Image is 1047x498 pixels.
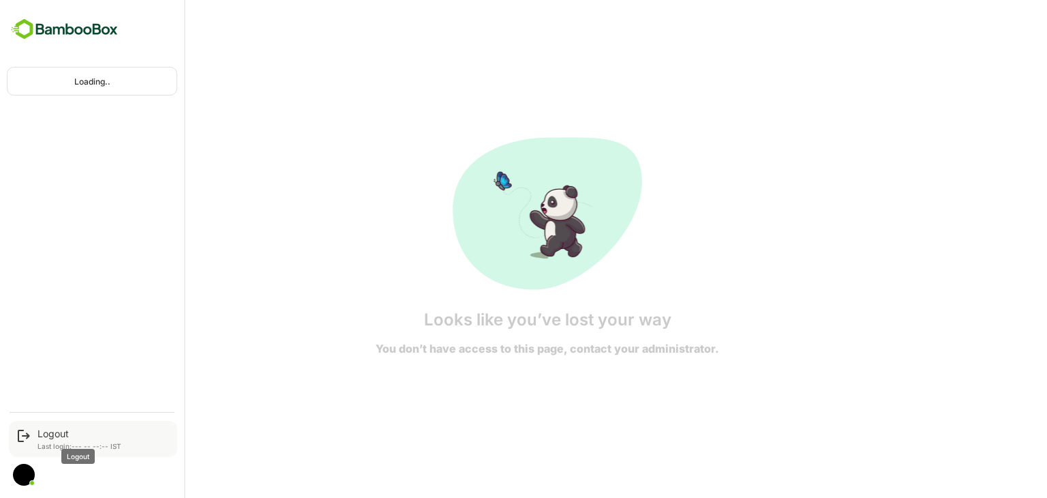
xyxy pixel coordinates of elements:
p: Last login: --- -- --:-- IST [37,442,121,450]
div: Logout [37,428,121,439]
h5: Looks like you’ve lost your way [424,309,671,331]
img: No-Access [453,137,643,289]
h6: You don’t have access to this page, contact your administrator. [376,336,719,361]
img: BambooboxFullLogoMark.5f36c76dfaba33ec1ec1367b70bb1252.svg [7,16,122,42]
div: Loading.. [7,68,177,95]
